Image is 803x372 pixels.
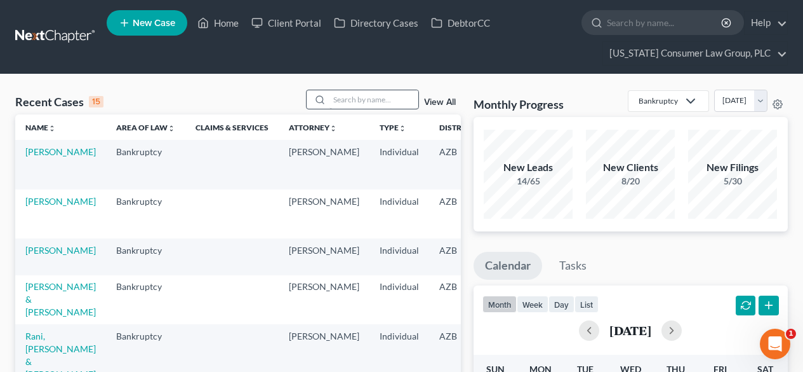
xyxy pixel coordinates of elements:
div: Bankruptcy [639,95,678,106]
button: month [482,296,517,313]
td: AZB [429,140,491,189]
td: Individual [369,238,429,275]
td: Individual [369,275,429,324]
div: 5/30 [688,175,777,188]
span: 1 [786,329,796,339]
a: DebtorCC [425,11,496,34]
td: Individual [369,189,429,238]
a: [PERSON_NAME] [25,196,96,207]
a: Area of Lawunfold_more [116,123,175,132]
a: View All [424,98,456,107]
td: [PERSON_NAME] [279,140,369,189]
th: Claims & Services [185,114,279,140]
td: Bankruptcy [106,140,185,189]
a: Help [745,11,787,34]
input: Search by name... [329,90,418,109]
button: week [517,296,548,313]
h2: [DATE] [609,324,651,337]
td: AZB [429,238,491,275]
div: Recent Cases [15,94,103,109]
a: Districtunfold_more [439,123,481,132]
a: Tasks [548,252,598,280]
a: Home [191,11,245,34]
i: unfold_more [48,125,56,132]
div: 14/65 [484,175,573,188]
div: New Clients [586,160,675,175]
a: [PERSON_NAME] & [PERSON_NAME] [25,281,96,317]
td: AZB [429,275,491,324]
a: Directory Cases [328,11,425,34]
td: [PERSON_NAME] [279,238,369,275]
a: Client Portal [245,11,328,34]
a: [US_STATE] Consumer Law Group, PLC [603,42,787,65]
span: New Case [133,18,175,28]
div: 8/20 [586,175,675,188]
div: New Filings [688,160,777,175]
td: Individual [369,140,429,189]
button: list [574,296,599,313]
div: 15 [89,96,103,107]
iframe: Intercom live chat [760,329,790,359]
td: [PERSON_NAME] [279,189,369,238]
input: Search by name... [607,11,723,34]
div: New Leads [484,160,573,175]
td: Bankruptcy [106,275,185,324]
td: AZB [429,189,491,238]
a: [PERSON_NAME] [25,146,96,157]
a: [PERSON_NAME] [25,245,96,256]
a: Nameunfold_more [25,123,56,132]
td: Bankruptcy [106,189,185,238]
td: [PERSON_NAME] [279,275,369,324]
i: unfold_more [168,125,175,132]
td: Bankruptcy [106,238,185,275]
h3: Monthly Progress [474,97,564,112]
i: unfold_more [329,125,337,132]
i: unfold_more [399,125,406,132]
a: Typeunfold_more [380,123,406,132]
a: Attorneyunfold_more [289,123,337,132]
button: day [548,296,574,313]
a: Calendar [474,252,542,280]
